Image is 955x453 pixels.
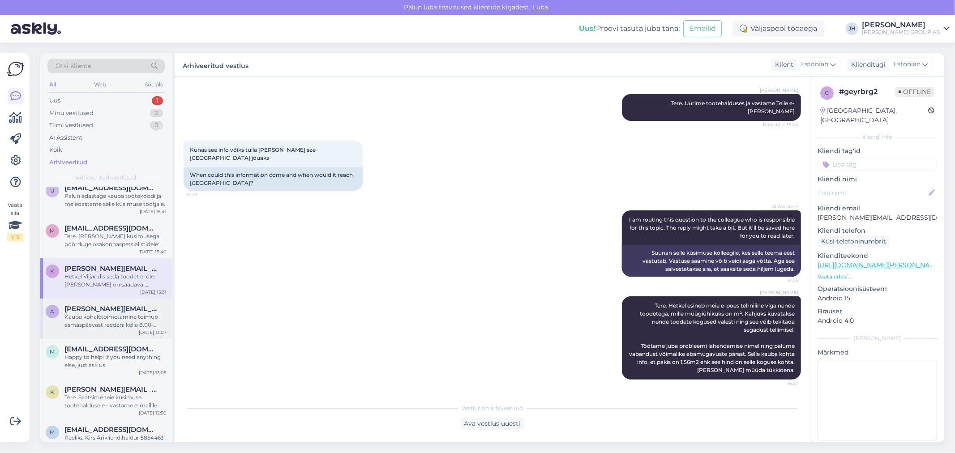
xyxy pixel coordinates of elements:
label: Arhiveeritud vestlus [183,59,248,71]
span: allan.estonia@gmail.com [64,305,158,313]
span: Arhiveeritud vestlused [76,174,137,182]
span: 14:23 [765,277,798,284]
div: [DATE] 13:05 [139,369,167,376]
div: Klienditugi [848,60,886,69]
span: Tere. Uurime tootehalduses ja vastame Teile e-[PERSON_NAME] [671,100,795,115]
div: [PERSON_NAME] [818,334,937,342]
div: Ava vestlus uuesti [461,418,524,430]
div: All [47,79,58,90]
a: [PERSON_NAME][PERSON_NAME] GROUP AS [862,21,950,36]
p: Android 4.0 [818,316,937,325]
p: Vaata edasi ... [818,273,937,281]
p: Operatsioonisüsteem [818,284,937,294]
div: [GEOGRAPHIC_DATA], [GEOGRAPHIC_DATA] [820,106,928,125]
input: Lisa tag [818,158,937,171]
div: Socials [143,79,165,90]
div: Kliendi info [818,133,937,141]
div: [DATE] 12:50 [139,410,167,416]
span: mihkel.pae@gmail.com [64,426,158,434]
div: Klient [771,60,793,69]
p: [PERSON_NAME][EMAIL_ADDRESS][DOMAIN_NAME] [818,213,937,222]
span: marth840@gmail.com [64,345,158,353]
div: 0 [150,121,163,130]
div: Hetkel Viljandis seda toodet ei ole. [PERSON_NAME] on saadaval: [GEOGRAPHIC_DATA], [GEOGRAPHIC_DA... [64,273,167,289]
span: Nähtud ✓ 13:44 [763,121,798,128]
span: Otsi kliente [56,61,91,71]
div: Tere. Saatsime teie küsimuse tootehaldusele - vastame e-mailile esimesel võimalusel. [64,393,167,410]
p: Kliendi tag'id [818,146,937,156]
div: # geyrbrg2 [839,86,895,97]
span: u [50,187,55,194]
span: 15:27 [765,380,798,387]
div: Tere. [PERSON_NAME] küsimusega pöörduge osakonnaspetsialistidele: tel. [PHONE_NUMBER] või [PHONE_... [64,232,167,248]
span: AI Assistent [765,203,798,210]
span: kristi.villem@gmail.com [64,265,158,273]
div: Suunan selle küsimuse kolleegile, kes selle teema eest vastutab. Vastuse saamine võib veidi aega ... [622,245,801,277]
span: m [50,429,55,436]
span: matis@niine.ee [64,224,158,232]
b: Uus! [579,24,596,33]
p: Kliendi telefon [818,226,937,235]
span: Tere. Hetkel esineb meie e-poes tehniline viga nende toodetega, mille müügiühikuks on m². Kahjuks... [629,302,797,373]
span: Estonian [801,60,828,69]
div: Tiimi vestlused [49,121,93,130]
span: Kristina.eesmets@gmail.com [64,385,158,393]
span: Estonian [893,60,921,69]
div: Proovi tasuta juba täna: [579,23,680,34]
p: Kliendi nimi [818,175,937,184]
span: Offline [895,87,934,97]
div: Kauba kohaletoimetamine toimub esmaspäevast reedeni kella 8.00–17.00 . Kolmandale isikule ka on v... [64,313,167,329]
p: Märkmed [818,348,937,357]
span: Vestlus on arhiveeritud [462,404,523,412]
div: Reelika Kirs Ärikliendihaldur 58544631 [EMAIL_ADDRESS][PERSON_NAME][DOMAIN_NAME] [64,434,167,450]
div: Uus [49,96,60,105]
span: k [51,268,55,274]
input: Lisa nimi [818,188,927,198]
div: [DATE] 13:07 [139,329,167,336]
p: Kliendi email [818,204,937,213]
button: Emailid [683,20,722,37]
div: Vaata siia [7,201,23,241]
div: Küsi telefoninumbrit [818,235,890,248]
div: Väljaspool tööaega [732,21,824,37]
span: g [825,90,829,96]
span: a [51,308,55,315]
div: Web [93,79,108,90]
img: Askly Logo [7,60,24,77]
div: Kõik [49,145,62,154]
div: 0 [150,109,163,118]
span: m [50,227,55,234]
div: Arhiveeritud [49,158,87,167]
div: [DATE] 15:40 [138,248,167,255]
div: 1 [152,96,163,105]
span: Kunas see info võiks tulla [PERSON_NAME] see [GEOGRAPHIC_DATA] jõuaks [190,146,317,161]
span: uno.vinni@gmail.com [64,184,158,192]
div: 1 / 3 [7,233,23,241]
a: [URL][DOMAIN_NAME][PERSON_NAME] [818,261,941,269]
div: [PERSON_NAME] GROUP AS [862,29,940,36]
span: [PERSON_NAME] [760,289,798,296]
span: Luba [531,3,551,11]
div: [DATE] 15:31 [140,289,167,295]
p: Brauser [818,307,937,316]
div: AI Assistent [49,133,82,142]
span: K [51,389,55,395]
span: m [50,348,55,355]
div: Palun edastage kauba tootekoodi ja me edastame selle küsimuse tootjale. [64,192,167,208]
p: Klienditeekond [818,251,937,261]
div: When could this information come and when would it reach [GEOGRAPHIC_DATA]? [184,167,363,191]
div: Minu vestlused [49,109,94,118]
div: JH [846,22,858,35]
span: [PERSON_NAME] [760,87,798,94]
div: [PERSON_NAME] [862,21,940,29]
div: [DATE] 15:41 [140,208,167,215]
span: I am routing this question to the colleague who is responsible for this topic. The reply might ta... [629,216,796,239]
p: Android 15 [818,294,937,303]
span: 14:23 [186,191,220,198]
div: Happy to help! If you need anything else, just ask us. [64,353,167,369]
